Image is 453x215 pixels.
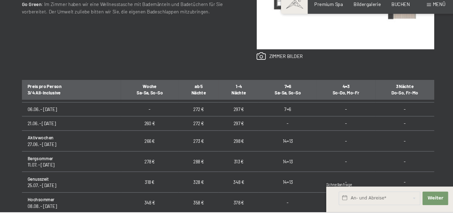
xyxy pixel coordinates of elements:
[365,139,420,158] td: -
[218,177,255,197] td: 348 €
[33,112,126,125] td: 06.06. - [DATE]
[218,112,255,125] td: 297 €
[218,91,255,110] th: 1-4 Nächte
[33,6,231,13] p: Nichtraucher. Keine Haustiere erlaubt.
[256,139,310,158] td: 14=13
[418,17,430,23] span: Menü
[126,158,180,177] td: 278 €
[309,139,365,158] td: -
[180,125,218,139] td: 272 €
[409,196,433,208] button: Weiter
[218,125,255,139] td: 297 €
[218,158,255,177] td: 313 €
[413,199,428,205] span: Weiter
[126,177,180,197] td: 318 €
[365,91,420,110] th: 3 Nächte Do-So, Fr-Mo
[256,158,310,177] td: 14=13
[256,177,310,197] td: 14=13
[33,125,126,139] td: 21.06. - [DATE]
[33,17,52,23] strong: Go Green
[180,158,218,177] td: 288 €
[39,162,62,167] strong: Bergsommer
[309,112,365,125] td: -
[319,187,343,191] span: Schnellanfrage
[365,177,420,197] td: -
[365,112,420,125] td: -
[365,125,420,139] td: -
[180,112,218,125] td: 272 €
[126,112,180,125] td: -
[309,177,365,197] td: -
[344,17,370,23] a: Bildergalerie
[308,17,334,23] a: Premium Spa
[309,91,365,110] th: 4=3 So-Do, Mo-Fr
[39,201,64,205] strong: Hochsommer
[33,177,126,197] td: 25.07. - [DATE]
[33,91,126,110] th: Preis pro Person 3/4 All-Inclusive
[180,139,218,158] td: 273 €
[218,139,255,158] td: 298 €
[33,16,231,31] p: : Im Zimmer haben wir eine Wellnesstasche mit Bademänteln und Badetüchern für Sie vorbereitet. De...
[126,125,180,139] td: 260 €
[180,177,218,197] td: 328 €
[256,112,310,125] td: 7=6
[256,125,310,139] td: -
[256,91,310,110] th: 7=6 Sa-Sa, So-So
[380,17,397,23] a: BUCHEN
[309,125,365,139] td: -
[180,91,218,110] th: ab 5 Nächte
[33,158,126,177] td: 11.07. - [DATE]
[126,139,180,158] td: 266 €
[39,181,58,186] strong: Genusszeit
[39,143,63,147] strong: Aktivwochen
[365,158,420,177] td: -
[126,91,180,110] th: Woche Sa-Sa, So-So
[309,158,365,177] td: -
[33,139,126,158] td: 27.06. - [DATE]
